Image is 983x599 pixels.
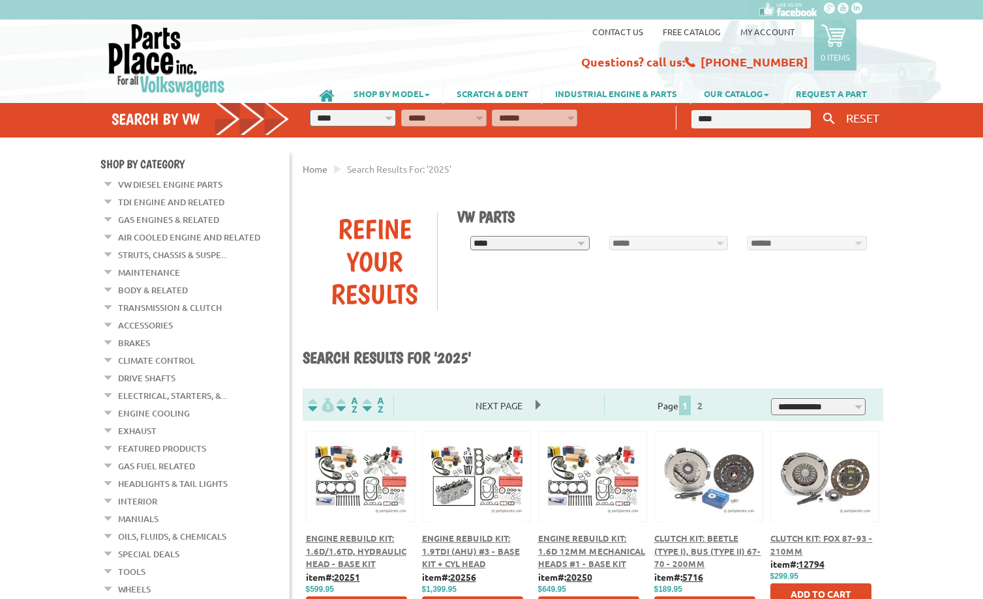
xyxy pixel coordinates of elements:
a: Body & Related [118,282,188,299]
a: Brakes [118,334,150,351]
u: 20250 [566,571,592,583]
span: $1,399.95 [422,585,457,594]
span: $649.95 [538,585,566,594]
button: Keyword Search [819,108,839,130]
u: 20256 [450,571,476,583]
b: item#: [654,571,703,583]
a: Tools [118,563,145,580]
h1: VW Parts [457,207,873,226]
a: SHOP BY MODEL [340,82,443,104]
a: Next Page [462,400,536,411]
a: SCRATCH & DENT [444,82,541,104]
a: Gas Fuel Related [118,458,195,475]
a: Exhaust [118,422,157,439]
span: Search results for: '2025' [347,163,451,175]
b: item#: [422,571,476,583]
button: RESET [841,108,885,127]
a: Interior [118,493,157,510]
a: Home [303,163,327,175]
img: Sort by Sales Rank [360,398,386,413]
h4: Search by VW [112,110,290,128]
a: Maintenance [118,264,180,281]
a: Accessories [118,317,173,334]
a: Free Catalog [663,26,721,37]
a: VW Diesel Engine Parts [118,176,222,193]
a: 0 items [814,20,856,70]
a: Climate Control [118,352,195,369]
h1: Search results for '2025' [303,348,883,369]
p: 0 items [821,51,850,63]
a: Engine Rebuild Kit: 1.6D 12mm Mechanical Heads #1 - Base Kit [538,533,645,569]
a: 2 [694,400,706,411]
span: RESET [846,111,879,124]
a: Engine Rebuild Kit: 1.9TDI (AHU) #3 - Base Kit + Cyl head [422,533,520,569]
a: Struts, Chassis & Suspe... [118,246,227,263]
img: filterpricelow.svg [308,398,334,413]
a: Featured Products [118,440,206,457]
h4: Shop By Category [100,157,290,171]
a: Clutch Kit: Fox 87-93 - 210mm [770,533,873,557]
a: Engine Rebuild Kit: 1.6D/1.6TD, Hydraulic Head - Base Kit [306,533,406,569]
span: $299.95 [770,572,798,581]
a: Electrical, Starters, &... [118,387,227,404]
img: Parts Place Inc! [107,23,226,98]
img: Sort by Headline [334,398,360,413]
a: My Account [740,26,794,37]
a: Oils, Fluids, & Chemicals [118,528,226,545]
span: $189.95 [654,585,682,594]
a: Manuals [118,510,159,527]
u: 12794 [798,558,824,570]
a: Gas Engines & Related [118,211,219,228]
b: item#: [306,571,360,583]
span: $599.95 [306,585,334,594]
a: Air Cooled Engine and Related [118,229,260,246]
span: 1 [679,396,691,415]
a: Engine Cooling [118,405,190,422]
a: Clutch Kit: Beetle (Type I), Bus (Type II) 67-70 - 200mm [654,533,761,569]
a: REQUEST A PART [783,82,880,104]
a: TDI Engine and Related [118,194,224,211]
a: OUR CATALOG [691,82,782,104]
u: 5716 [682,571,703,583]
a: Headlights & Tail Lights [118,475,228,492]
a: Drive Shafts [118,370,175,387]
div: Page [604,394,759,415]
a: Transmission & Clutch [118,299,222,316]
a: Contact us [592,26,643,37]
span: Next Page [462,396,536,415]
a: INDUSTRIAL ENGINE & PARTS [542,82,690,104]
b: item#: [770,558,824,570]
u: 20251 [334,571,360,583]
b: item#: [538,571,592,583]
a: Special Deals [118,546,179,562]
a: Wheels [118,581,151,598]
div: Refine Your Results [312,212,438,310]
